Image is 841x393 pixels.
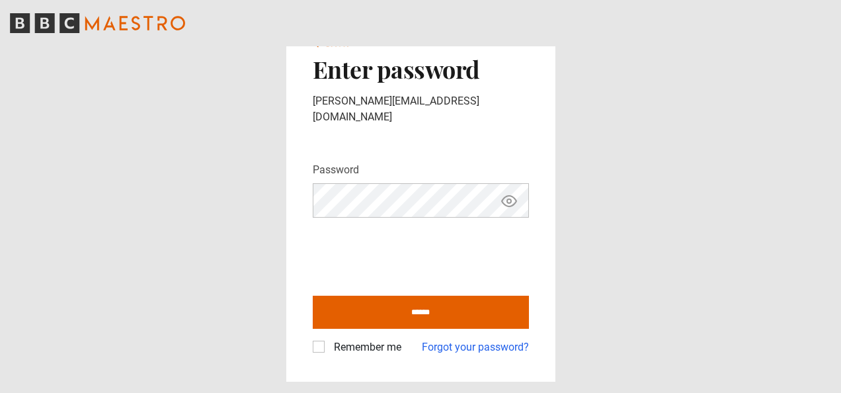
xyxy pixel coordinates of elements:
[313,55,529,83] h2: Enter password
[329,339,401,355] label: Remember me
[498,189,520,212] button: Show password
[313,162,359,178] label: Password
[313,93,529,125] p: [PERSON_NAME][EMAIL_ADDRESS][DOMAIN_NAME]
[422,339,529,355] a: Forgot your password?
[10,13,185,33] svg: BBC Maestro
[313,228,514,280] iframe: reCAPTCHA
